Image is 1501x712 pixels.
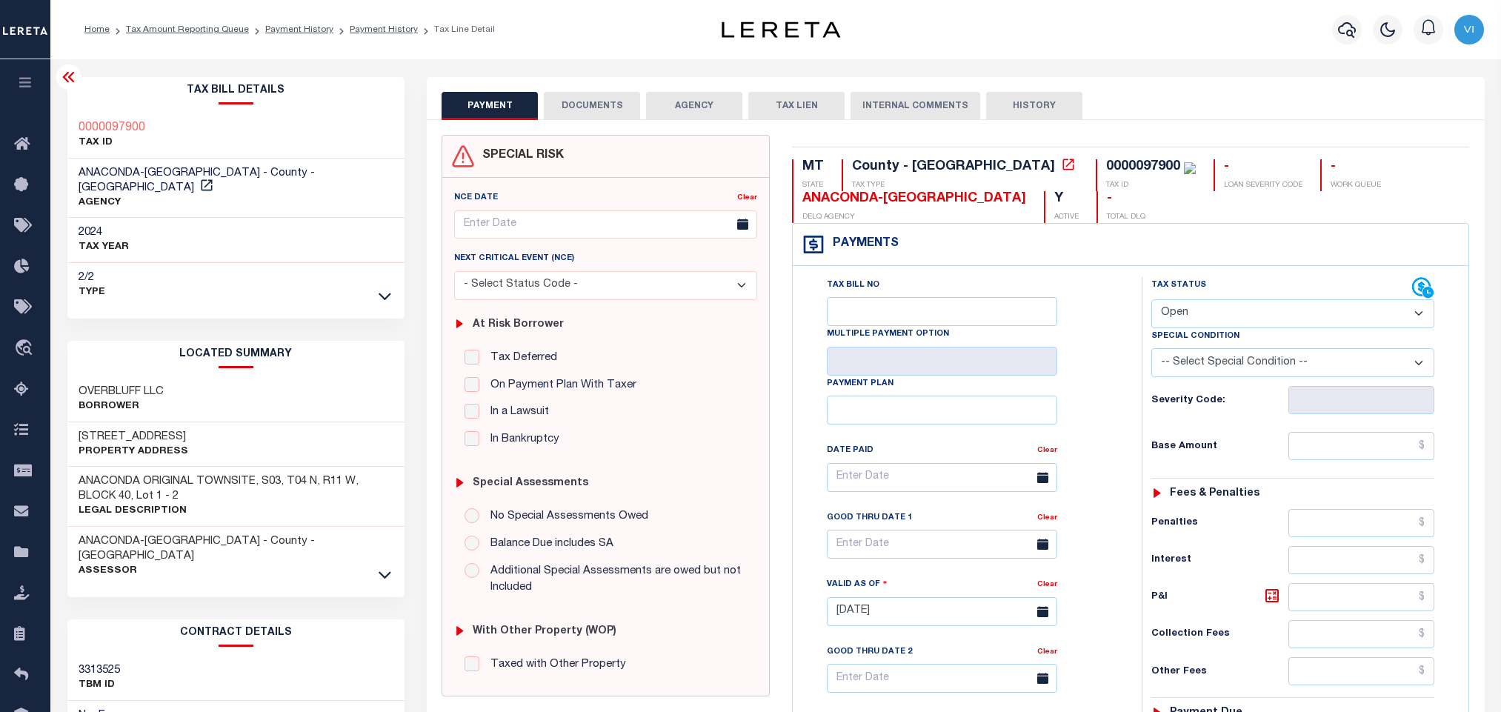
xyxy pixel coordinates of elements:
p: Legal Description [79,504,394,519]
p: AGENCY [79,196,394,210]
h6: Severity Code: [1151,395,1288,407]
div: County - [GEOGRAPHIC_DATA] [852,160,1055,173]
label: Next Critical Event (NCE) [454,253,574,265]
label: Special Condition [1151,330,1239,343]
input: $ [1288,583,1435,611]
img: svg+xml;base64,PHN2ZyB4bWxucz0iaHR0cDovL3d3dy53My5vcmcvMjAwMC9zdmciIHBvaW50ZXItZXZlbnRzPSJub25lIi... [1454,15,1484,44]
label: Multiple Payment Option [827,328,949,341]
h3: ANACONDA-[GEOGRAPHIC_DATA] - County - [GEOGRAPHIC_DATA] [79,534,394,564]
button: PAYMENT [442,92,538,120]
input: Enter Date [827,530,1057,559]
a: Clear [737,194,757,202]
div: - [1331,159,1381,176]
p: Type [79,285,105,300]
a: Payment History [265,25,333,34]
h6: Interest [1151,554,1288,566]
a: Clear [1037,514,1057,522]
p: DELQ AGENCY [802,212,1026,223]
input: Enter Date [827,463,1057,492]
a: Clear [1037,447,1057,454]
div: 0000097900 [1106,160,1180,173]
div: MT [802,159,824,176]
h3: 2024 [79,225,129,240]
p: TOTAL DLQ [1107,212,1145,223]
input: Enter Date [827,597,1057,626]
input: $ [1288,620,1435,648]
i: travel_explore [14,339,38,359]
label: Balance Due includes SA [483,536,613,553]
h6: Other Fees [1151,666,1288,678]
label: Taxed with Other Property [483,656,626,673]
label: In a Lawsuit [483,404,549,421]
h3: 3313525 [79,663,120,678]
h3: OVERBLUFF LLC [79,385,164,399]
p: TAX YEAR [79,240,129,255]
div: Y [1054,191,1079,207]
button: AGENCY [646,92,742,120]
input: Enter Date [827,664,1057,693]
h4: SPECIAL RISK [475,149,564,163]
input: Enter Date [454,210,756,239]
label: In Bankruptcy [483,431,559,448]
p: WORK QUEUE [1331,180,1381,191]
h2: LOCATED SUMMARY [67,341,405,368]
li: Tax Line Detail [418,23,495,36]
input: $ [1288,546,1435,574]
label: No Special Assessments Owed [483,508,648,525]
label: Good Thru Date 2 [827,646,912,659]
button: DOCUMENTS [544,92,640,120]
a: Clear [1037,648,1057,656]
h6: Special Assessments [473,477,588,490]
a: Payment History [350,25,418,34]
img: check-icon-green.svg [1184,162,1196,174]
h2: Tax Bill Details [67,77,405,104]
h3: 2/2 [79,270,105,285]
button: HISTORY [986,92,1082,120]
label: Additional Special Assessments are owed but not Included [483,563,747,596]
p: TAX TYPE [852,180,1078,191]
p: ACTIVE [1054,212,1079,223]
button: TAX LIEN [748,92,845,120]
button: INTERNAL COMMENTS [851,92,980,120]
h3: [STREET_ADDRESS] [79,430,188,445]
p: TAX ID [79,136,145,150]
label: Valid as Of [827,577,888,591]
p: TBM ID [79,678,120,693]
h6: At Risk Borrower [473,319,564,331]
div: - [1107,191,1145,207]
label: Payment Plan [827,378,893,390]
label: Date Paid [827,445,873,457]
p: Assessor [79,564,394,579]
p: Borrower [79,399,164,414]
p: Property Address [79,445,188,459]
h6: Fees & Penalties [1170,488,1259,500]
div: - [1224,159,1302,176]
label: Tax Deferred [483,350,557,367]
a: 0000097900 [79,121,145,136]
label: NCE Date [454,192,498,204]
span: ANACONDA-[GEOGRAPHIC_DATA] - County - [GEOGRAPHIC_DATA] [79,167,315,193]
p: TAX ID [1106,180,1196,191]
a: Clear [1037,581,1057,588]
input: $ [1288,509,1435,537]
h6: Penalties [1151,517,1288,529]
h4: Payments [825,237,899,251]
a: Tax Amount Reporting Queue [126,25,249,34]
h6: Collection Fees [1151,628,1288,640]
label: On Payment Plan With Taxer [483,377,636,394]
input: $ [1288,432,1435,460]
input: $ [1288,657,1435,685]
label: Tax Status [1151,279,1206,292]
h3: ANACONDA ORIGINAL TOWNSITE, S03, T04 N, R11 W, BLOCK 40, Lot 1 - 2 [79,474,394,504]
h6: with Other Property (WOP) [473,625,616,638]
h6: Base Amount [1151,441,1288,453]
a: Home [84,25,110,34]
p: STATE [802,180,824,191]
img: logo-dark.svg [722,21,840,38]
div: ANACONDA-[GEOGRAPHIC_DATA] [802,191,1026,207]
h6: P&I [1151,587,1288,608]
label: Good Thru Date 1 [827,512,912,525]
p: LOAN SEVERITY CODE [1224,180,1302,191]
label: Tax Bill No [827,279,879,292]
